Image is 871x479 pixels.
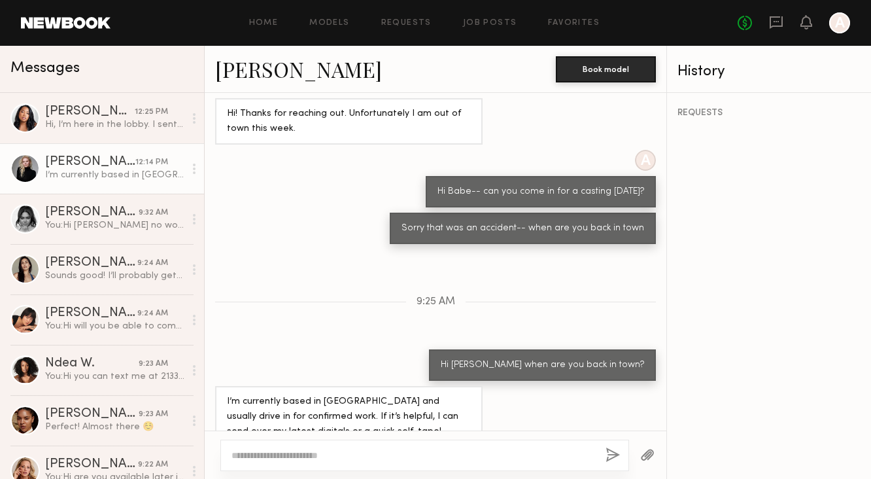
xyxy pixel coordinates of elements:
div: 9:22 AM [138,459,168,471]
a: [PERSON_NAME] [215,55,382,83]
div: Ndea W. [45,357,139,370]
div: Hi Babe-- can you come in for a casting [DATE]? [437,185,644,200]
div: [PERSON_NAME] [45,458,138,471]
div: [PERSON_NAME] [45,408,139,421]
a: Home [249,19,279,27]
span: Messages [10,61,80,76]
div: You: Hi [PERSON_NAME] no worries-- we will keep you in the loop for future [45,219,184,232]
div: REQUESTS [677,109,861,118]
a: Models [309,19,349,27]
button: Book model [556,56,656,82]
div: I’m currently based in [GEOGRAPHIC_DATA] and usually drive in for confirmed work. If it’s helpful... [45,169,184,181]
span: 9:25 AM [417,296,455,308]
div: Hi! Thanks for reaching out. Unfortunately I am out of town this week. [227,107,471,137]
div: [PERSON_NAME] [45,156,135,169]
div: [PERSON_NAME] [45,206,139,219]
a: A [829,12,850,33]
a: Job Posts [463,19,517,27]
div: [PERSON_NAME] [45,307,137,320]
div: [PERSON_NAME] [45,105,135,118]
div: Sorry that was an accident-- when are you back in town [401,221,644,236]
div: [PERSON_NAME] [45,257,137,270]
div: History [677,64,861,79]
div: Sounds good! I’ll probably get there a little bit after noon :) [45,270,184,282]
div: Hi [PERSON_NAME] when are you back in town? [441,358,644,373]
div: 9:23 AM [139,358,168,370]
a: Book model [556,63,656,74]
div: 9:24 AM [137,308,168,320]
div: 12:14 PM [135,156,168,169]
div: Hi, I’m here in the lobby. I sent a text, my number is [PHONE_NUMBER] [45,118,184,131]
div: 9:32 AM [139,207,168,219]
div: 9:23 AM [139,408,168,421]
div: I’m currently based in [GEOGRAPHIC_DATA] and usually drive in for confirmed work. If it’s helpful... [227,395,471,440]
a: Requests [381,19,432,27]
a: Favorites [548,19,600,27]
div: Perfect! Almost there ☺️ [45,421,184,433]
div: You: Hi you can text me at 2133992436 when you get here [DATE]. [45,370,184,383]
div: 12:25 PM [135,106,168,118]
div: 9:24 AM [137,257,168,270]
div: You: Hi will you be able to come in [DATE]? [45,320,184,332]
